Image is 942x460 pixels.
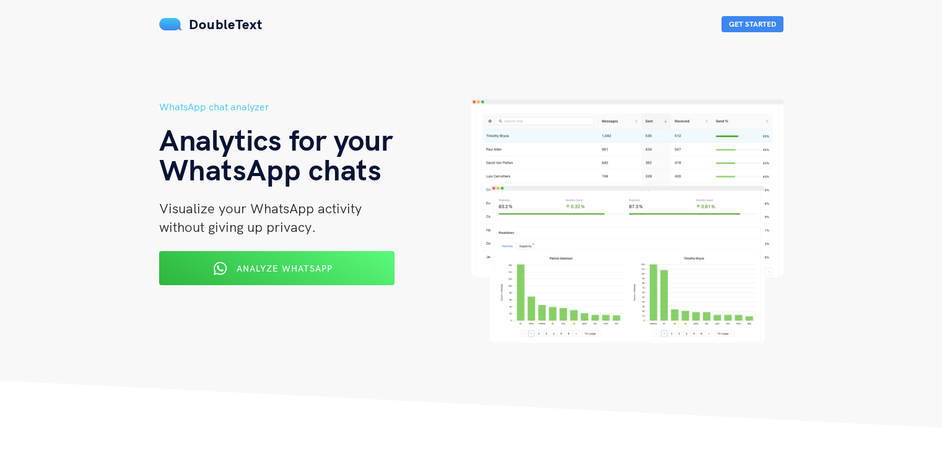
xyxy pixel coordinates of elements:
[471,99,783,343] img: hero
[159,151,382,188] span: WhatsApp chats
[159,251,395,285] button: Analyze WhatsApp
[159,18,183,30] img: mS3x8y1f88AAAAABJRU5ErkJggg==
[159,15,263,33] a: DoubleText
[159,267,395,278] a: Analyze WhatsApp
[159,218,316,236] span: without giving up privacy.
[722,16,783,32] button: Get Started
[237,263,333,274] span: Analyze WhatsApp
[159,200,362,217] span: Visualize your WhatsApp activity
[159,121,393,158] span: Analytics for your
[189,15,263,33] span: DoubleText
[159,99,471,115] h5: WhatsApp chat analyzer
